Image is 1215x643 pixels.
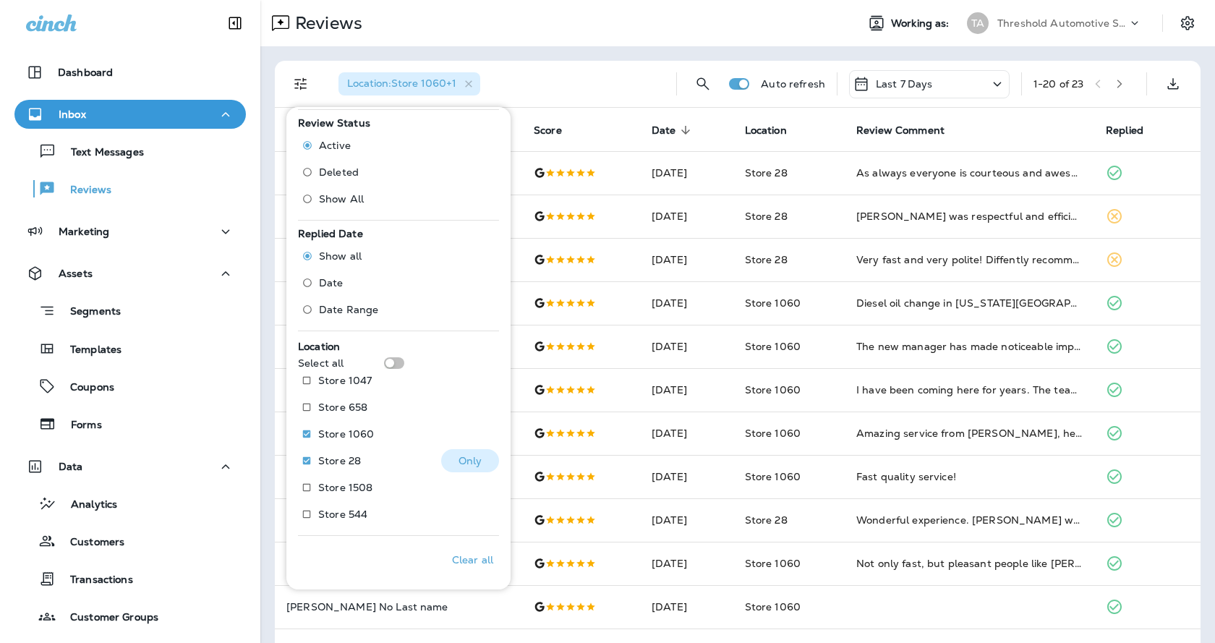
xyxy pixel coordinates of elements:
[1106,124,1143,137] span: Replied
[14,563,246,594] button: Transactions
[856,556,1083,571] div: Not only fast, but pleasant people like Amber make it an easy and smooth experience.
[14,526,246,556] button: Customers
[347,77,456,90] span: Location : Store 1060 +1
[640,498,733,542] td: [DATE]
[14,58,246,87] button: Dashboard
[745,297,801,310] span: Store 1060
[14,409,246,439] button: Forms
[856,166,1083,180] div: As always everyone is courteous and awesome. Letting me know what I need for my vehicle and quick...
[856,124,945,137] span: Review Comment
[1174,10,1201,36] button: Settings
[856,339,1083,354] div: The new manager has made noticeable improvements. The shop looks better and the service is faster.
[534,124,562,137] span: Score
[318,428,374,440] p: Store 1060
[14,217,246,246] button: Marketing
[56,611,158,625] p: Customer Groups
[59,461,83,472] p: Data
[318,375,372,386] p: Store 1047
[14,295,246,326] button: Segments
[318,455,361,467] p: Store 28
[856,124,963,137] span: Review Comment
[14,100,246,129] button: Inbox
[56,381,114,395] p: Coupons
[534,124,581,137] span: Score
[745,253,788,266] span: Store 28
[318,401,367,413] p: Store 658
[56,305,121,320] p: Segments
[876,78,933,90] p: Last 7 Days
[59,226,109,237] p: Marketing
[640,412,733,455] td: [DATE]
[14,601,246,631] button: Customer Groups
[56,574,133,587] p: Transactions
[856,513,1083,527] div: Wonderful experience. Jared was great.
[338,72,480,95] div: Location:Store 1060+1
[319,304,378,315] span: Date Range
[286,601,511,613] p: [PERSON_NAME] No Last name
[745,124,806,137] span: Location
[319,166,359,178] span: Deleted
[56,146,144,160] p: Text Messages
[14,333,246,364] button: Templates
[56,536,124,550] p: Customers
[298,340,340,353] span: Location
[856,252,1083,267] div: Very fast and very polite! Diffently recommend this company to anyone!! They have my business!!! 💯🫶😁
[14,174,246,204] button: Reviews
[1159,69,1188,98] button: Export as CSV
[289,12,362,34] p: Reviews
[14,371,246,401] button: Coupons
[56,419,102,433] p: Forms
[452,554,493,566] p: Clear all
[298,227,363,240] span: Replied Date
[1106,124,1162,137] span: Replied
[58,67,113,78] p: Dashboard
[319,250,362,262] span: Show all
[14,452,246,481] button: Data
[286,98,511,589] div: Filters
[318,482,372,493] p: Store 1508
[56,344,121,357] p: Templates
[640,151,733,195] td: [DATE]
[761,78,825,90] p: Auto refresh
[459,455,482,467] p: Only
[640,325,733,368] td: [DATE]
[640,281,733,325] td: [DATE]
[59,108,86,120] p: Inbox
[318,508,367,520] p: Store 544
[745,427,801,440] span: Store 1060
[856,383,1083,397] div: I have been coming here for years. The team always takes care of my vehicles quickly and honestly.
[441,449,499,472] button: Only
[745,600,801,613] span: Store 1060
[215,9,255,38] button: Collapse Sidebar
[640,238,733,281] td: [DATE]
[745,340,801,353] span: Store 1060
[286,69,315,98] button: Filters
[745,124,787,137] span: Location
[745,210,788,223] span: Store 28
[319,193,364,205] span: Show All
[640,195,733,238] td: [DATE]
[745,383,801,396] span: Store 1060
[640,455,733,498] td: [DATE]
[967,12,989,34] div: TA
[856,426,1083,440] div: Amazing service from Joseph, he went beyond what I expected and made sure I left with all the ans...
[856,469,1083,484] div: Fast quality service!
[891,17,952,30] span: Working as:
[652,124,676,137] span: Date
[319,277,344,289] span: Date
[14,259,246,288] button: Assets
[640,368,733,412] td: [DATE]
[745,514,788,527] span: Store 28
[319,140,351,151] span: Active
[14,136,246,166] button: Text Messages
[640,585,733,629] td: [DATE]
[56,498,117,512] p: Analytics
[856,209,1083,223] div: James was respectful and efficient with the work he did and gave good advice and was able to answ...
[298,116,370,129] span: Review Status
[56,184,111,197] p: Reviews
[688,69,717,98] button: Search Reviews
[745,470,801,483] span: Store 1060
[652,124,695,137] span: Date
[14,488,246,519] button: Analytics
[446,542,499,578] button: Clear all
